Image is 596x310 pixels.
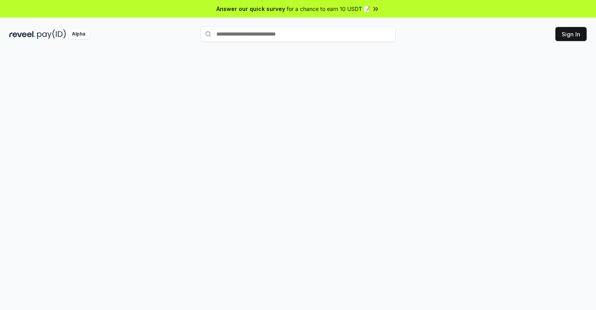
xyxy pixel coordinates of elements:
[68,29,89,39] div: Alpha
[37,29,66,39] img: pay_id
[555,27,587,41] button: Sign In
[287,5,370,13] span: for a chance to earn 10 USDT 📝
[9,29,36,39] img: reveel_dark
[216,5,285,13] span: Answer our quick survey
